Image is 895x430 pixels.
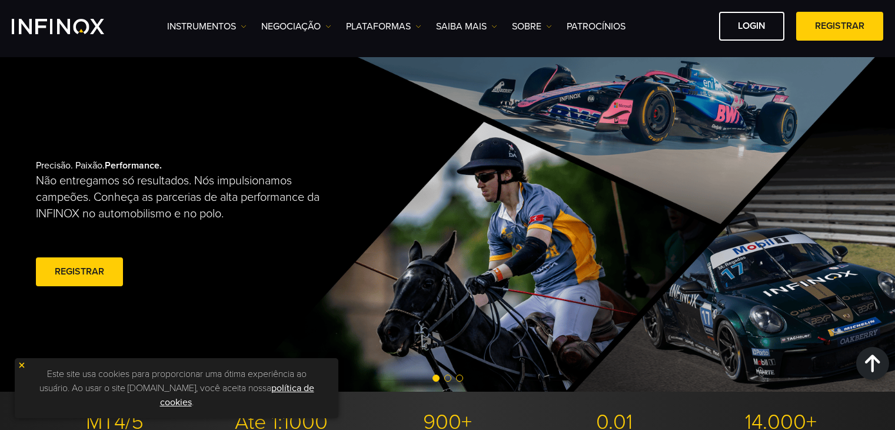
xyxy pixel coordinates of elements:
[436,19,497,34] a: Saiba mais
[796,12,883,41] a: Registrar
[719,12,784,41] a: Login
[12,19,132,34] a: INFINOX Logo
[346,19,421,34] a: PLATAFORMAS
[167,19,247,34] a: Instrumentos
[444,375,451,382] span: Go to slide 2
[36,141,407,308] div: Precisão. Paixão.
[432,375,440,382] span: Go to slide 1
[36,257,123,286] a: Registrar
[512,19,552,34] a: SOBRE
[21,364,332,412] p: Este site usa cookies para proporcionar uma ótima experiência ao usuário. Ao usar o site [DOMAIN_...
[567,19,625,34] a: Patrocínios
[36,173,332,222] p: Não entregamos só resultados. Nós impulsionamos campeões. Conheça as parcerias de alta performanc...
[261,19,331,34] a: NEGOCIAÇÃO
[456,375,463,382] span: Go to slide 3
[105,160,162,171] strong: Performance.
[18,361,26,369] img: yellow close icon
